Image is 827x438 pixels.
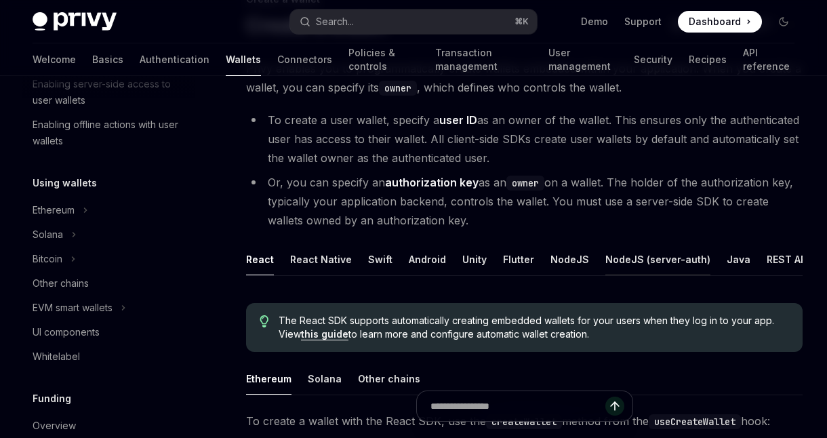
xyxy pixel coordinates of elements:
[385,176,479,189] strong: authorization key
[246,59,803,97] span: Privy enables you to programmatically create wallets embedded within your application. When you c...
[290,9,537,34] button: Open search
[581,15,608,28] a: Demo
[22,320,195,344] a: UI components
[308,363,342,395] div: Solana
[246,111,803,167] li: To create a user wallet, specify a as an owner of the wallet. This ensures only the authenticated...
[33,117,187,149] div: Enabling offline actions with user wallets
[605,243,710,275] div: NodeJS (server-auth)
[290,243,352,275] div: React Native
[22,222,195,247] button: Toggle Solana section
[246,243,274,275] div: React
[624,15,662,28] a: Support
[33,43,76,76] a: Welcome
[348,43,419,76] a: Policies & controls
[462,243,487,275] div: Unity
[277,43,332,76] a: Connectors
[22,296,195,320] button: Toggle EVM smart wallets section
[368,243,392,275] div: Swift
[689,15,741,28] span: Dashboard
[33,202,75,218] div: Ethereum
[140,43,209,76] a: Authentication
[689,43,727,76] a: Recipes
[515,16,529,27] span: ⌘ K
[33,275,89,292] div: Other chains
[33,12,117,31] img: dark logo
[506,176,544,191] code: owner
[22,344,195,369] a: Whitelabel
[727,243,750,275] div: Java
[379,81,417,96] code: owner
[358,363,420,395] div: Other chains
[409,243,446,275] div: Android
[773,11,794,33] button: Toggle dark mode
[435,43,533,76] a: Transaction management
[503,243,534,275] div: Flutter
[279,314,789,341] span: The React SDK supports automatically creating embedded wallets for your users when they log in to...
[260,315,269,327] svg: Tip
[33,251,62,267] div: Bitcoin
[33,418,76,434] div: Overview
[22,198,195,222] button: Toggle Ethereum section
[439,113,477,127] strong: user ID
[22,271,195,296] a: Other chains
[246,173,803,230] li: Or, you can specify an as an on a wallet. The holder of the authorization key, typically your app...
[246,363,291,395] div: Ethereum
[33,391,71,407] h5: Funding
[22,113,195,153] a: Enabling offline actions with user wallets
[33,300,113,316] div: EVM smart wallets
[33,226,63,243] div: Solana
[678,11,762,33] a: Dashboard
[33,175,97,191] h5: Using wallets
[33,349,80,365] div: Whitelabel
[550,243,589,275] div: NodeJS
[743,43,794,76] a: API reference
[33,324,100,340] div: UI components
[92,43,123,76] a: Basics
[226,43,261,76] a: Wallets
[548,43,618,76] a: User management
[22,414,195,438] a: Overview
[634,43,672,76] a: Security
[301,328,348,340] a: this guide
[430,391,605,421] input: Ask a question...
[767,243,809,275] div: REST API
[316,14,354,30] div: Search...
[22,247,195,271] button: Toggle Bitcoin section
[605,397,624,416] button: Send message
